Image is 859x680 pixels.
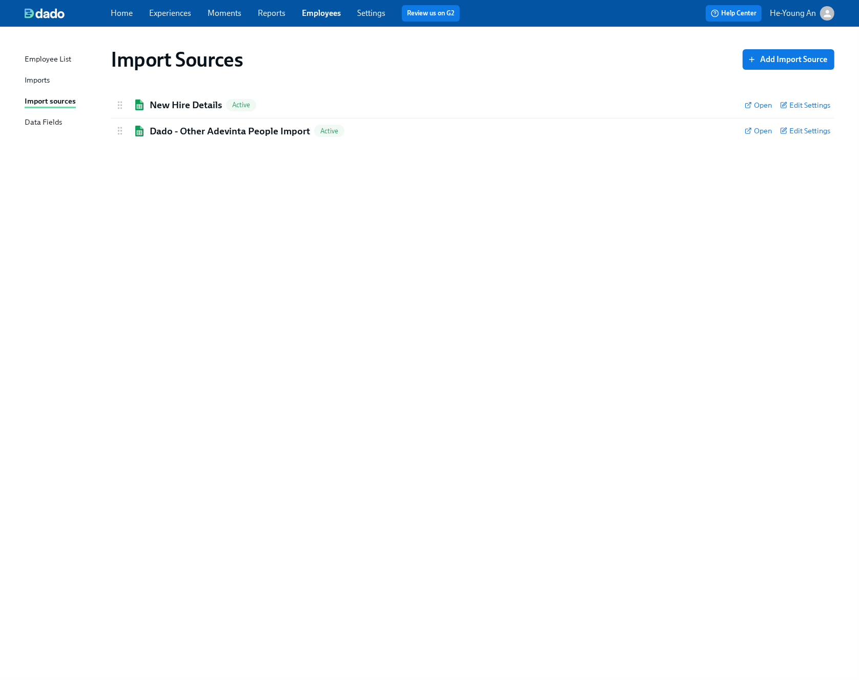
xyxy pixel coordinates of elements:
button: Help Center [706,5,762,22]
h2: Dado - Other Adevinta People Import [150,125,310,138]
span: Help Center [711,8,756,18]
h1: Import Sources [111,47,243,72]
button: Review us on G2 [402,5,460,22]
span: Add Import Source [750,54,827,65]
a: Open [745,100,772,110]
a: Data Fields [25,116,103,129]
div: Imports [25,74,50,87]
img: Google Sheets [133,126,146,136]
span: Active [226,101,256,109]
a: Employees [302,8,341,18]
img: Google Sheets [133,99,146,110]
a: Moments [208,8,241,18]
a: Settings [357,8,385,18]
div: Employee List [25,53,71,66]
div: Google SheetsNew Hire DetailsActiveOpenEdit Settings [111,92,834,118]
button: Add Import Source [743,49,834,70]
h2: New Hire Details [150,98,222,112]
a: Imports [25,74,103,87]
button: He-Young An [770,6,834,21]
p: He-Young An [770,8,816,19]
a: Reports [258,8,285,18]
img: dado [25,8,65,18]
a: Import sources [25,95,103,108]
button: Edit Settings [780,100,830,110]
a: Review us on G2 [407,8,455,18]
span: Active [314,127,344,135]
div: Google SheetsDado - Other Adevinta People ImportActiveOpenEdit Settings [111,118,834,144]
div: Data Fields [25,116,62,129]
div: Import sources [25,95,76,108]
button: Edit Settings [780,126,830,136]
a: Home [111,8,133,18]
a: Employee List [25,53,103,66]
a: Experiences [149,8,191,18]
a: dado [25,8,111,18]
a: Open [745,126,772,136]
